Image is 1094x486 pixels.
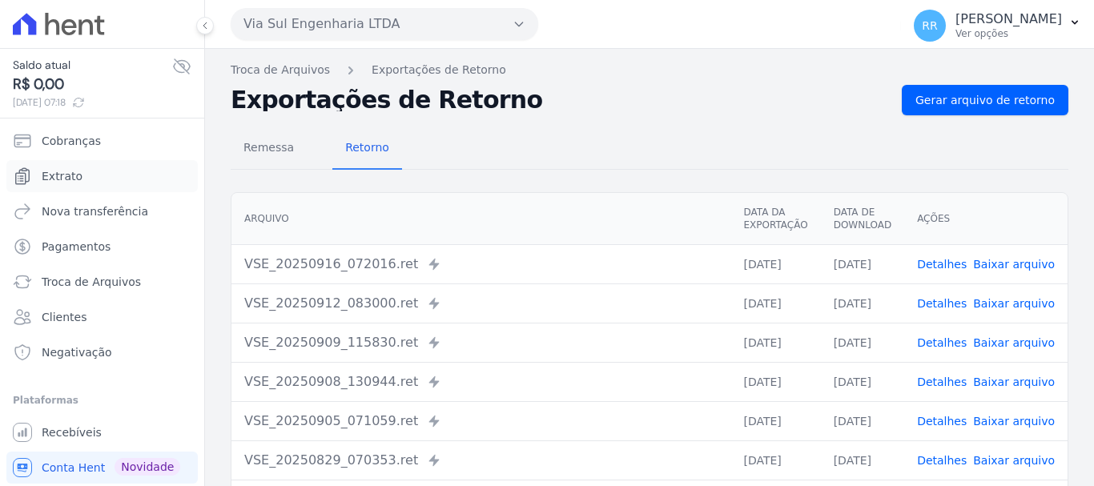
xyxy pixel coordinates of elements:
[42,344,112,360] span: Negativação
[234,131,304,163] span: Remessa
[244,294,718,313] div: VSE_20250912_083000.ret
[973,297,1055,310] a: Baixar arquivo
[973,415,1055,428] a: Baixar arquivo
[231,8,538,40] button: Via Sul Engenharia LTDA
[6,266,198,298] a: Troca de Arquivos
[973,376,1055,388] a: Baixar arquivo
[6,195,198,227] a: Nova transferência
[6,301,198,333] a: Clientes
[917,415,967,428] a: Detalhes
[917,297,967,310] a: Detalhes
[42,239,111,255] span: Pagamentos
[904,193,1068,245] th: Ações
[6,336,198,368] a: Negativação
[730,244,820,283] td: [DATE]
[917,454,967,467] a: Detalhes
[42,168,82,184] span: Extrato
[922,20,937,31] span: RR
[730,323,820,362] td: [DATE]
[730,193,820,245] th: Data da Exportação
[915,92,1055,108] span: Gerar arquivo de retorno
[332,128,402,170] a: Retorno
[231,193,730,245] th: Arquivo
[42,133,101,149] span: Cobranças
[973,454,1055,467] a: Baixar arquivo
[821,362,904,401] td: [DATE]
[730,440,820,480] td: [DATE]
[6,231,198,263] a: Pagamentos
[973,258,1055,271] a: Baixar arquivo
[917,336,967,349] a: Detalhes
[244,412,718,431] div: VSE_20250905_071059.ret
[821,401,904,440] td: [DATE]
[244,333,718,352] div: VSE_20250909_115830.ret
[244,255,718,274] div: VSE_20250916_072016.ret
[231,89,889,111] h2: Exportações de Retorno
[42,274,141,290] span: Troca de Arquivos
[821,323,904,362] td: [DATE]
[6,452,198,484] a: Conta Hent Novidade
[6,160,198,192] a: Extrato
[955,27,1062,40] p: Ver opções
[955,11,1062,27] p: [PERSON_NAME]
[42,203,148,219] span: Nova transferência
[821,440,904,480] td: [DATE]
[244,372,718,392] div: VSE_20250908_130944.ret
[42,460,105,476] span: Conta Hent
[231,62,1068,78] nav: Breadcrumb
[917,258,967,271] a: Detalhes
[13,95,172,110] span: [DATE] 07:18
[730,362,820,401] td: [DATE]
[231,62,330,78] a: Troca de Arquivos
[244,451,718,470] div: VSE_20250829_070353.ret
[821,193,904,245] th: Data de Download
[42,309,86,325] span: Clientes
[13,57,172,74] span: Saldo atual
[821,244,904,283] td: [DATE]
[902,85,1068,115] a: Gerar arquivo de retorno
[821,283,904,323] td: [DATE]
[6,125,198,157] a: Cobranças
[231,128,307,170] a: Remessa
[730,401,820,440] td: [DATE]
[13,391,191,410] div: Plataformas
[973,336,1055,349] a: Baixar arquivo
[6,416,198,448] a: Recebíveis
[372,62,506,78] a: Exportações de Retorno
[42,424,102,440] span: Recebíveis
[115,458,180,476] span: Novidade
[917,376,967,388] a: Detalhes
[901,3,1094,48] button: RR [PERSON_NAME] Ver opções
[730,283,820,323] td: [DATE]
[13,74,172,95] span: R$ 0,00
[336,131,399,163] span: Retorno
